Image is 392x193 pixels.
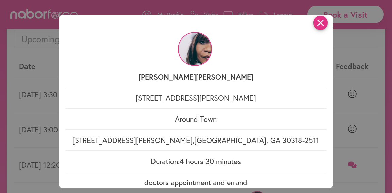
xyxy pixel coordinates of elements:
[66,72,326,82] p: [PERSON_NAME] [PERSON_NAME]
[66,135,326,145] p: [STREET_ADDRESS][PERSON_NAME] , [GEOGRAPHIC_DATA] , GA 30318-2511
[66,93,326,103] p: [STREET_ADDRESS][PERSON_NAME]
[178,32,212,66] img: 53UJdjowTqex13pVMlfI
[313,16,328,30] i: close
[66,177,326,187] p: doctors appointment and errand
[66,114,326,124] p: Around Town
[66,156,326,166] p: Duration: 4 hours 30 minutes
